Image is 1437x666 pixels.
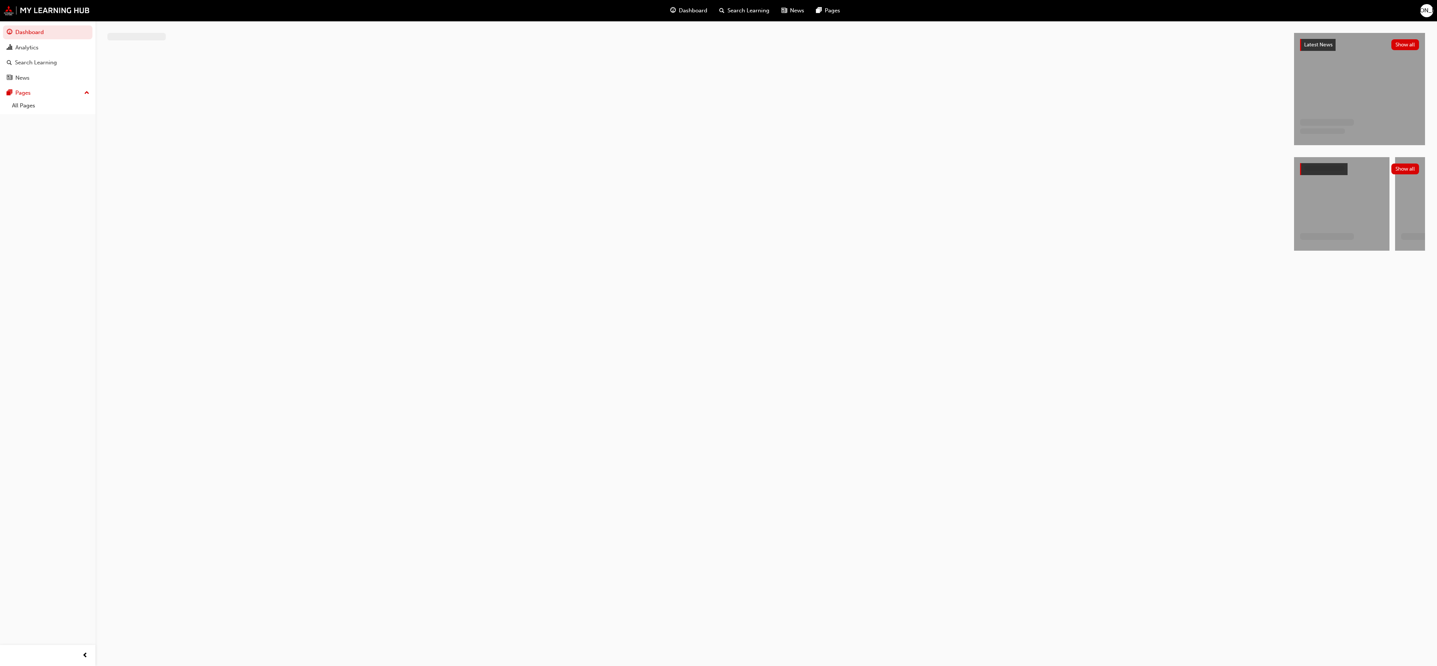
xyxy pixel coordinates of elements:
span: Pages [825,6,840,15]
button: Show all [1391,39,1419,50]
span: Search Learning [727,6,769,15]
span: news-icon [7,75,12,82]
a: guage-iconDashboard [664,3,713,18]
div: News [15,74,30,82]
span: Dashboard [679,6,707,15]
div: Analytics [15,43,39,52]
span: pages-icon [7,90,12,97]
a: pages-iconPages [810,3,846,18]
a: search-iconSearch Learning [713,3,775,18]
span: search-icon [7,59,12,66]
a: Show all [1300,163,1419,175]
button: [PERSON_NAME] [1420,4,1433,17]
button: Show all [1391,164,1419,174]
span: up-icon [84,88,89,98]
a: Analytics [3,41,92,55]
img: mmal [4,6,90,15]
div: Pages [15,89,31,97]
span: guage-icon [670,6,676,15]
button: Pages [3,86,92,100]
span: News [790,6,804,15]
button: DashboardAnalyticsSearch LearningNews [3,24,92,86]
div: Search Learning [15,58,57,67]
span: prev-icon [82,651,88,660]
a: News [3,71,92,85]
span: guage-icon [7,29,12,36]
a: All Pages [9,100,92,111]
span: news-icon [781,6,787,15]
span: Latest News [1304,42,1333,48]
a: Dashboard [3,25,92,39]
a: Latest NewsShow all [1300,39,1419,51]
span: chart-icon [7,45,12,51]
a: Search Learning [3,56,92,70]
span: pages-icon [816,6,822,15]
a: news-iconNews [775,3,810,18]
span: search-icon [719,6,724,15]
